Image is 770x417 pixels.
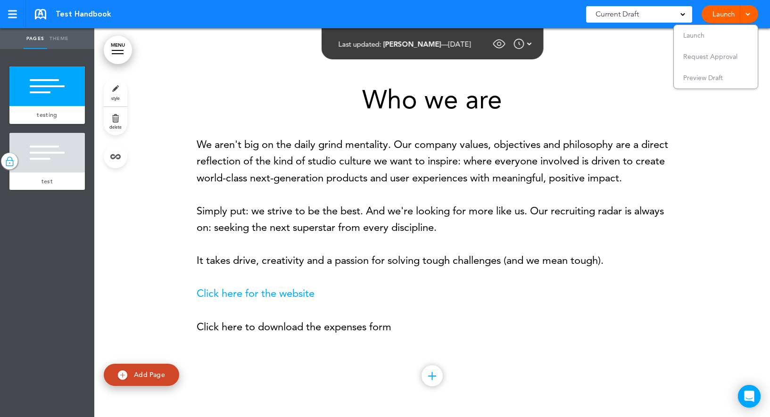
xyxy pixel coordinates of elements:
[47,28,71,49] a: Theme
[111,95,120,101] span: style
[134,370,165,379] span: Add Page
[9,106,85,124] a: testing
[109,124,122,130] span: delete
[41,177,53,185] span: test
[37,111,57,119] span: testing
[5,155,14,167] img: lock-blue.svg
[683,31,704,40] span: Launch
[197,252,668,269] p: It takes drive, creativity and a passion for solving tough challenges (and we mean tough).
[197,87,668,113] h1: Who we are
[197,203,668,236] p: Simply put: we strive to be the best. And we're looking for more like us. Our recruiting radar is...
[197,136,668,186] p: We aren't big on the daily grind mentality. Our company values, objectives and philosophy are a d...
[738,385,761,408] div: Open Intercom Messenger
[338,40,381,49] span: Last updated:
[709,5,738,23] a: Launch
[118,370,127,380] img: add.svg
[104,78,127,106] a: style
[383,40,441,49] span: [PERSON_NAME]
[513,38,524,49] img: time.svg
[197,319,668,335] p: Click here to download the expenses form
[197,287,315,300] a: Click here for the website
[683,52,737,61] span: Request Approval
[448,40,471,49] span: [DATE]
[104,364,179,386] a: Add Page
[596,8,639,21] span: Current Draft
[9,172,85,190] a: test
[104,36,132,64] a: MENU
[492,37,506,51] img: eye_approvals.svg
[527,38,531,49] img: arrow-down-white.svg
[683,74,723,82] span: Preview Draft
[24,28,47,49] a: Pages
[104,107,127,135] a: delete
[56,9,111,19] span: Test Handbook
[338,41,471,48] div: —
